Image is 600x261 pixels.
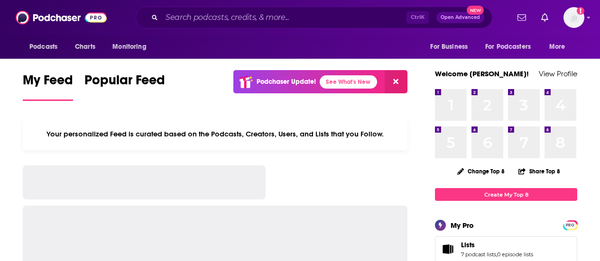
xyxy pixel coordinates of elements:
button: Open AdvancedNew [436,12,484,23]
div: Search podcasts, credits, & more... [136,7,492,28]
a: Lists [438,243,457,256]
a: Popular Feed [84,72,165,101]
a: See What's New [320,75,377,89]
span: Popular Feed [84,72,165,94]
button: open menu [23,38,70,56]
a: Welcome [PERSON_NAME]! [435,69,529,78]
a: Lists [461,241,533,249]
span: Lists [461,241,475,249]
span: Podcasts [29,40,57,54]
button: open menu [106,38,158,56]
a: Show notifications dropdown [514,9,530,26]
span: For Podcasters [485,40,531,54]
span: Monitoring [112,40,146,54]
span: , [496,251,497,258]
p: Podchaser Update! [257,78,316,86]
input: Search podcasts, credits, & more... [162,10,406,25]
span: My Feed [23,72,73,94]
span: Ctrl K [406,11,429,24]
a: My Feed [23,72,73,101]
a: Show notifications dropdown [537,9,552,26]
a: View Profile [539,69,577,78]
img: User Profile [563,7,584,28]
a: 0 episode lists [497,251,533,258]
a: Charts [69,38,101,56]
span: Charts [75,40,95,54]
svg: Add a profile image [577,7,584,15]
span: For Business [430,40,468,54]
button: open menu [543,38,577,56]
span: PRO [564,222,576,229]
button: open menu [424,38,480,56]
span: New [467,6,484,15]
button: open menu [479,38,545,56]
button: Share Top 8 [518,162,561,180]
a: PRO [564,221,576,228]
a: Create My Top 8 [435,188,577,201]
div: Your personalized Feed is curated based on the Podcasts, Creators, Users, and Lists that you Follow. [23,118,407,150]
a: 7 podcast lists [461,251,496,258]
span: Open Advanced [441,15,480,20]
span: More [549,40,565,54]
div: My Pro [451,221,474,230]
button: Show profile menu [563,7,584,28]
img: Podchaser - Follow, Share and Rate Podcasts [16,9,107,27]
span: Logged in as sierra.swanson [563,7,584,28]
button: Change Top 8 [452,165,510,177]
